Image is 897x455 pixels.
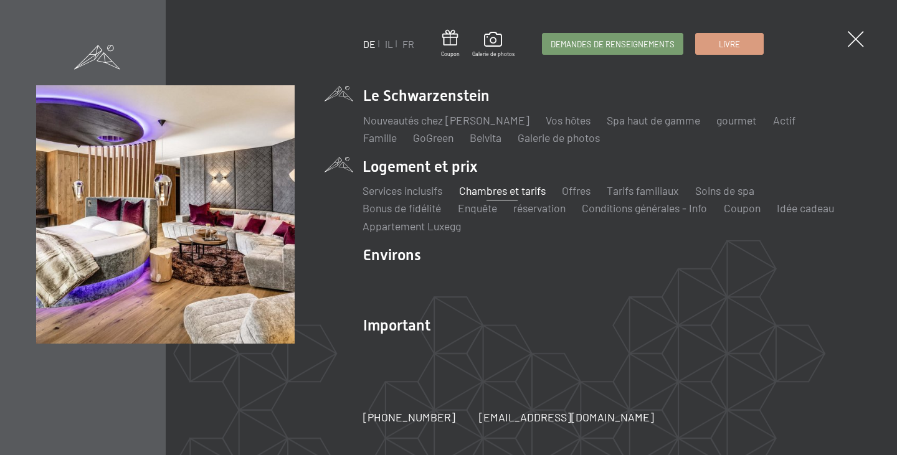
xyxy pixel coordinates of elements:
[363,131,396,144] a: Famille
[513,201,566,215] a: réservation
[773,113,795,127] a: Actif
[363,38,375,50] a: DE
[470,131,501,144] a: Belvita
[363,410,455,425] a: [PHONE_NUMBER]
[582,201,707,215] a: Conditions générales - Info
[551,39,675,49] font: Demandes de renseignements
[479,410,654,425] a: [EMAIL_ADDRESS][DOMAIN_NAME]
[546,113,591,127] a: Vos hôtes
[777,201,834,215] a: Idée cadeau
[441,50,460,57] font: Coupon
[562,184,591,197] a: Offres
[458,201,497,215] a: Enquête
[402,38,414,50] a: FR
[363,219,461,233] a: Appartement Luxegg
[363,410,455,424] font: [PHONE_NUMBER]
[607,113,700,127] a: Spa haut de gamme
[472,32,515,58] a: Galerie de photos
[363,201,441,215] a: Bonus de fidélité
[363,113,529,127] a: Nouveautés chez [PERSON_NAME]
[543,34,683,54] a: Demandes de renseignements
[384,38,392,50] a: IL
[696,34,763,54] a: Livre
[479,410,654,424] font: [EMAIL_ADDRESS][DOMAIN_NAME]
[518,131,600,144] a: Galerie de photos
[363,184,442,197] a: Services inclusifs
[459,184,546,197] a: Chambres et tarifs
[716,113,756,127] a: gourmet
[607,184,678,197] a: Tarifs familiaux
[413,131,453,144] a: GoGreen
[695,184,754,197] a: Soins de spa
[719,39,740,49] font: Livre
[472,50,515,57] font: Galerie de photos
[724,201,761,215] a: Coupon
[441,30,460,58] a: Coupon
